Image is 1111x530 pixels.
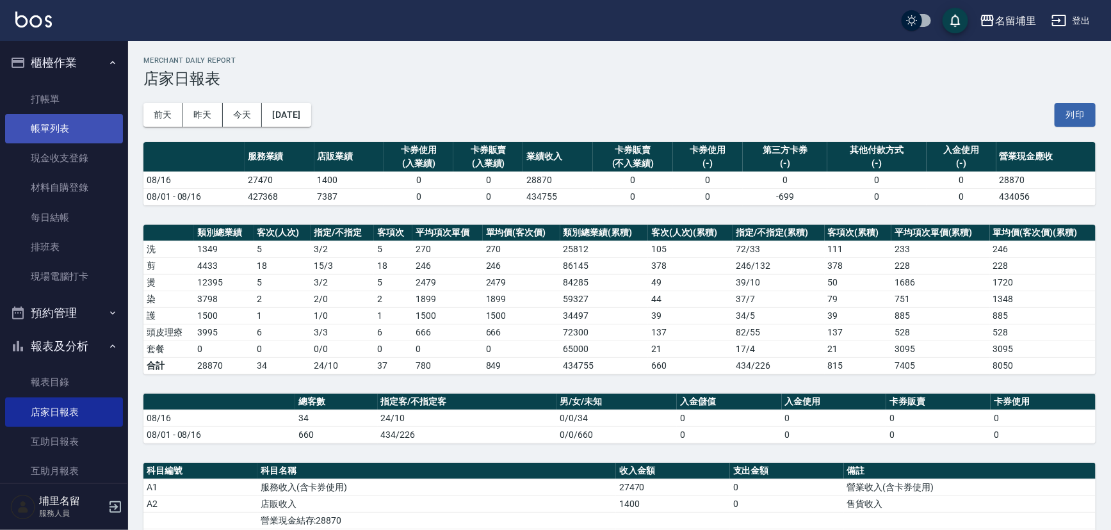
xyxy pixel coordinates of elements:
td: 4433 [194,257,254,274]
td: 434755 [523,188,593,205]
td: 49 [648,274,733,291]
h5: 埔里名留 [39,495,104,508]
td: 105 [648,241,733,257]
td: 751 [891,291,990,307]
td: 燙 [143,274,194,291]
td: 378 [648,257,733,274]
td: 17 / 4 [733,341,825,357]
td: 店販收入 [257,495,616,512]
button: 前天 [143,103,183,127]
td: 666 [412,324,482,341]
td: 815 [825,357,892,374]
td: 137 [825,324,892,341]
td: 1 [254,307,311,324]
td: 1400 [616,495,730,512]
td: 護 [143,307,194,324]
td: 18 [374,257,413,274]
td: 08/16 [143,410,295,426]
td: 0 [677,410,781,426]
td: 0 [673,172,743,188]
td: 0 [886,426,991,443]
a: 排班表 [5,232,123,262]
td: 0 [593,188,673,205]
div: (-) [746,157,824,170]
th: 指定/不指定(累積) [733,225,825,241]
button: 名留埔里 [975,8,1041,34]
td: 44 [648,291,733,307]
th: 男/女/未知 [556,394,677,410]
td: 08/16 [143,172,245,188]
div: (不入業績) [596,157,670,170]
td: 6 [374,324,413,341]
th: 客次(人次) [254,225,311,241]
th: 卡券使用 [991,394,1096,410]
button: 登出 [1046,9,1096,33]
td: 3 / 3 [311,324,374,341]
button: save [943,8,968,33]
a: 打帳單 [5,84,123,114]
td: 24/10 [311,357,374,374]
h3: 店家日報表 [143,70,1096,88]
td: 1500 [194,307,254,324]
td: 28870 [523,172,593,188]
td: 7387 [314,188,384,205]
td: 5 [254,274,311,291]
td: 2479 [412,274,482,291]
td: 0/0/660 [556,426,677,443]
td: 246 / 132 [733,257,825,274]
td: 7405 [891,357,990,374]
td: 228 [891,257,990,274]
th: 總客數 [295,394,378,410]
td: 65000 [560,341,648,357]
a: 現金收支登錄 [5,143,123,173]
td: 2 [254,291,311,307]
th: 入金儲值 [677,394,781,410]
th: 科目名稱 [257,463,616,479]
td: 21 [825,341,892,357]
th: 店販業績 [314,142,384,172]
td: 0 [730,479,844,495]
td: 427368 [245,188,314,205]
td: 39 [648,307,733,324]
td: 27470 [245,172,314,188]
td: 3095 [891,341,990,357]
td: 0 [927,188,996,205]
td: 服務收入(含卡券使用) [257,479,616,495]
td: 3 / 2 [311,241,374,257]
td: 3798 [194,291,254,307]
td: 1899 [483,291,560,307]
td: 1348 [990,291,1096,307]
td: 0 [927,172,996,188]
td: 34 [254,357,311,374]
td: 3995 [194,324,254,341]
td: 2 [374,291,413,307]
td: 72300 [560,324,648,341]
td: 25812 [560,241,648,257]
td: 24/10 [378,410,557,426]
th: 平均項次單價(累積) [891,225,990,241]
td: 660 [295,426,378,443]
td: 8050 [990,357,1096,374]
td: 營業現金結存:28870 [257,512,616,529]
button: [DATE] [262,103,311,127]
th: 營業現金應收 [996,142,1096,172]
td: 82 / 55 [733,324,825,341]
th: 指定客/不指定客 [378,394,557,410]
button: 櫃檯作業 [5,46,123,79]
button: 今天 [223,103,263,127]
img: Person [10,494,36,520]
td: -699 [743,188,827,205]
div: 第三方卡券 [746,143,824,157]
td: 849 [483,357,560,374]
th: 服務業績 [245,142,314,172]
th: 科目編號 [143,463,257,479]
td: 37 [374,357,413,374]
td: 0 [453,172,523,188]
a: 店家日報表 [5,397,123,427]
td: 0 [194,341,254,357]
td: 1500 [483,307,560,324]
td: 合計 [143,357,194,374]
td: 0 [374,341,413,357]
div: 名留埔里 [995,13,1036,29]
td: 666 [483,324,560,341]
